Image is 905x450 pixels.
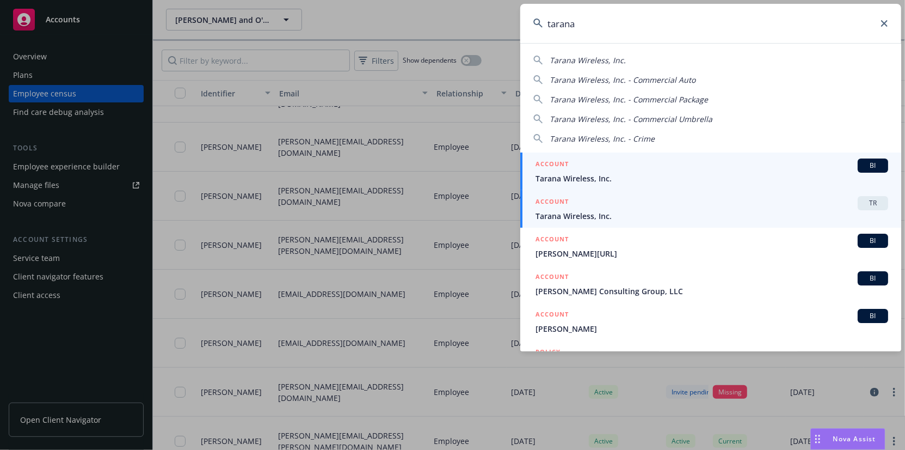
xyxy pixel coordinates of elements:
span: [PERSON_NAME] [535,323,888,335]
span: BI [862,273,884,283]
a: ACCOUNTBITarana Wireless, Inc. [520,153,901,190]
span: Tarana Wireless, Inc. - Commercial Package [550,94,708,105]
a: ACCOUNTBI[PERSON_NAME][URL] [520,228,901,265]
span: Tarana Wireless, Inc. - Crime [550,133,655,144]
h5: ACCOUNT [535,159,569,172]
div: Drag to move [811,429,824,449]
span: Tarana Wireless, Inc. - Commercial Auto [550,75,695,85]
span: TR [862,198,884,208]
h5: ACCOUNT [535,234,569,247]
span: BI [862,311,884,321]
h5: ACCOUNT [535,271,569,284]
span: BI [862,161,884,171]
h5: ACCOUNT [535,309,569,322]
h5: ACCOUNT [535,196,569,209]
span: BI [862,236,884,246]
span: [PERSON_NAME][URL] [535,248,888,259]
span: Tarana Wireless, Inc. [535,210,888,222]
a: ACCOUNTBI[PERSON_NAME] [520,303,901,340]
span: [PERSON_NAME] Consulting Group, LLC [535,285,888,297]
a: ACCOUNTTRTarana Wireless, Inc. [520,190,901,228]
span: Tarana Wireless, Inc. [550,55,626,65]
a: POLICY [520,340,901,387]
button: Nova Assist [810,428,885,450]
a: ACCOUNTBI[PERSON_NAME] Consulting Group, LLC [520,265,901,303]
span: Tarana Wireless, Inc. - Commercial Umbrella [550,114,712,124]
span: Nova Assist [833,434,876,443]
input: Search... [520,4,901,43]
h5: POLICY [535,346,561,357]
span: Tarana Wireless, Inc. [535,173,888,184]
